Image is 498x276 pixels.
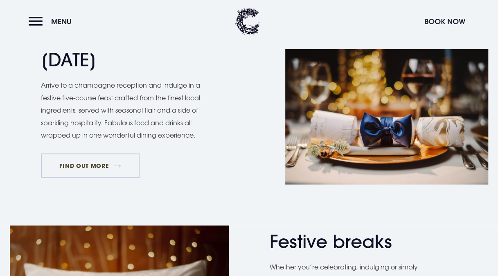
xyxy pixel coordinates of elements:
img: Christmas Hotel in Northern Ireland [285,49,489,185]
a: FIND OUT MORE [41,154,140,178]
h2: [DATE] [41,49,201,71]
button: Menu [29,13,76,30]
h2: Festive breaks [270,231,429,253]
span: Menu [51,17,72,26]
p: Arrive to a champagne reception and indulge in a festive five-course feast crafted from the fines... [41,79,209,141]
button: Book Now [420,13,469,30]
img: Clandeboye Lodge [235,8,260,35]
